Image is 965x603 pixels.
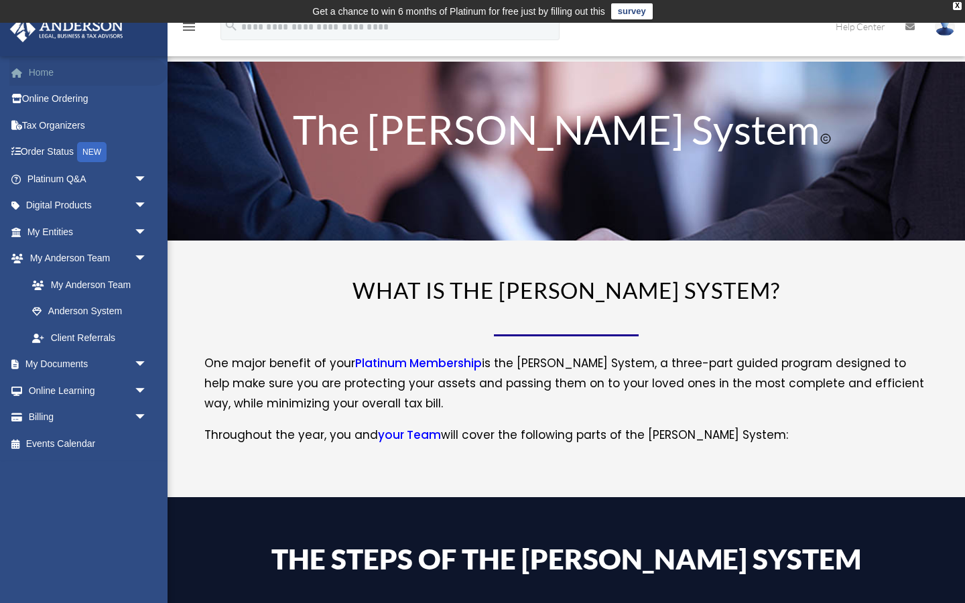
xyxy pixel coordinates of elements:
a: Digital Productsarrow_drop_down [9,192,168,219]
h1: The [PERSON_NAME] System [247,109,885,156]
a: Events Calendar [9,430,168,457]
img: Anderson Advisors Platinum Portal [6,16,127,42]
a: Billingarrow_drop_down [9,404,168,431]
span: WHAT IS THE [PERSON_NAME] SYSTEM? [352,277,780,304]
a: Anderson System [19,298,161,325]
p: Throughout the year, you and will cover the following parts of the [PERSON_NAME] System: [204,425,928,446]
i: menu [181,19,197,35]
a: Client Referrals [19,324,168,351]
a: My Anderson Team [19,271,168,298]
a: Tax Organizers [9,112,168,139]
span: arrow_drop_down [134,192,161,220]
div: close [953,2,962,10]
span: arrow_drop_down [134,351,161,379]
a: survey [611,3,653,19]
span: arrow_drop_down [134,404,161,431]
a: Platinum Q&Aarrow_drop_down [9,165,168,192]
a: My Anderson Teamarrow_drop_down [9,245,168,272]
span: arrow_drop_down [134,245,161,273]
span: arrow_drop_down [134,218,161,246]
span: arrow_drop_down [134,377,161,405]
a: My Entitiesarrow_drop_down [9,218,168,245]
i: search [224,18,239,33]
p: One major benefit of your is the [PERSON_NAME] System, a three-part guided program designed to he... [204,354,928,425]
a: your Team [378,427,441,450]
a: My Documentsarrow_drop_down [9,351,168,378]
div: NEW [77,142,107,162]
a: Order StatusNEW [9,139,168,166]
a: Home [9,59,168,86]
img: User Pic [935,17,955,36]
a: Platinum Membership [355,355,482,378]
a: menu [181,23,197,35]
div: Get a chance to win 6 months of Platinum for free just by filling out this [312,3,605,19]
a: Online Learningarrow_drop_down [9,377,168,404]
a: Online Ordering [9,86,168,113]
span: arrow_drop_down [134,165,161,193]
h4: The Steps of the [PERSON_NAME] System [247,545,885,580]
